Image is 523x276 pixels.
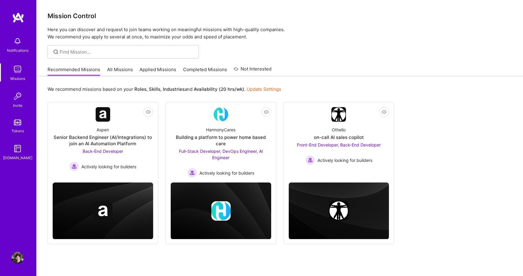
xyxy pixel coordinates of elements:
[7,47,28,54] div: Notifications
[60,49,194,55] input: Find Mission...
[96,107,110,122] img: Company Logo
[171,134,271,147] div: Building a platform to power home based care
[12,143,24,155] img: guide book
[194,86,244,92] b: Availability (20 hrs/wk)
[289,182,389,239] img: cover
[52,48,59,55] i: icon SearchGrey
[48,86,281,92] p: We recommend missions based on your , , and .
[247,86,281,92] a: Update Settings
[13,102,22,109] div: Invite
[264,110,269,114] i: icon EyeClosed
[3,155,32,161] div: [DOMAIN_NAME]
[234,65,271,76] a: Not Interested
[81,163,136,170] span: Actively looking for builders
[10,75,25,82] div: Missions
[179,149,263,160] span: Full-Stack Developer, DevOps Engineer, AI Engineer
[171,182,271,239] img: cover
[12,252,24,264] img: User Avatar
[14,120,21,125] img: tokens
[107,66,133,76] a: All Missions
[53,134,153,147] div: Senior Backend Engineer (AI/Integrations) to join an AI Automation Platform
[382,110,386,114] i: icon EyeClosed
[329,201,348,220] img: Company logo
[314,134,364,140] div: on-call AI sales copilot
[83,149,123,154] span: Back-End Developer
[12,90,24,102] img: Invite
[93,201,113,221] img: Company logo
[97,126,109,133] div: Aspen
[140,66,176,76] a: Applied Missions
[214,107,228,122] img: Company Logo
[134,86,146,92] b: Roles
[317,157,372,163] span: Actively looking for builders
[149,86,160,92] b: Skills
[146,110,151,114] i: icon EyeClosed
[297,142,381,147] span: Front-End Developer, Back-End Developer
[331,107,346,122] img: Company Logo
[183,66,227,76] a: Completed Missions
[12,128,24,134] div: Tokens
[199,170,254,176] span: Actively looking for builders
[211,201,231,221] img: Company logo
[163,86,185,92] b: Industries
[12,35,24,47] img: bell
[305,155,315,165] img: Actively looking for builders
[206,126,235,133] div: HarmonyCares
[12,12,24,23] img: logo
[69,162,79,171] img: Actively looking for builders
[332,126,346,133] div: Othello
[53,182,153,239] img: cover
[48,66,100,76] a: Recommended Missions
[12,63,24,75] img: teamwork
[48,12,512,20] h3: Mission Control
[48,26,512,41] p: Here you can discover and request to join teams working on meaningful missions with high-quality ...
[187,168,197,178] img: Actively looking for builders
